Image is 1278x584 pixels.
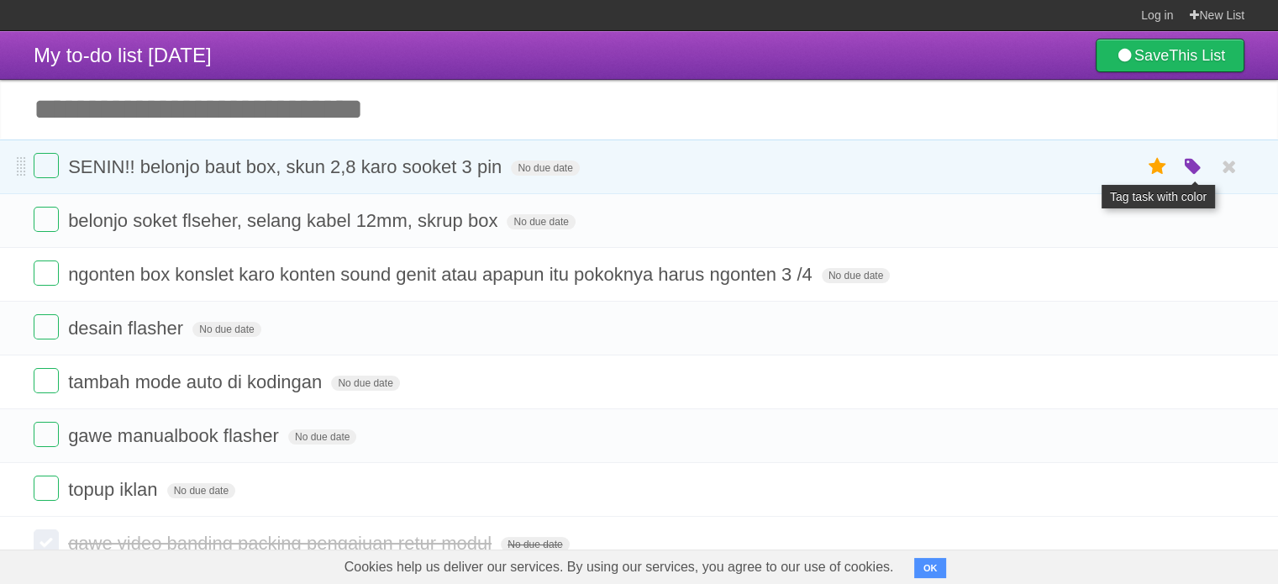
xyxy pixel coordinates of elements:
[68,425,283,446] span: gawe manualbook flasher
[34,260,59,286] label: Done
[331,376,399,391] span: No due date
[34,476,59,501] label: Done
[328,550,911,584] span: Cookies help us deliver our services. By using our services, you agree to our use of cookies.
[507,214,575,229] span: No due date
[68,156,506,177] span: SENIN!! belonjo baut box, skun 2,8 karo sooket 3 pin
[1096,39,1244,72] a: SaveThis List
[1142,153,1174,181] label: Star task
[501,537,569,552] span: No due date
[34,529,59,555] label: Done
[34,314,59,339] label: Done
[68,533,496,554] span: gawe video banding packing pengajuan retur modul
[68,264,817,285] span: ngonten box konslet karo konten sound genit atau apapun itu pokoknya harus ngonten 3 /4
[68,318,187,339] span: desain flasher
[34,44,212,66] span: My to-do list [DATE]
[34,422,59,447] label: Done
[34,207,59,232] label: Done
[167,483,235,498] span: No due date
[822,268,890,283] span: No due date
[288,429,356,445] span: No due date
[68,210,502,231] span: belonjo soket flseher, selang kabel 12mm, skrup box
[34,368,59,393] label: Done
[914,558,947,578] button: OK
[34,153,59,178] label: Done
[68,371,326,392] span: tambah mode auto di kodingan
[68,479,161,500] span: topup iklan
[192,322,260,337] span: No due date
[511,160,579,176] span: No due date
[1169,47,1225,64] b: This List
